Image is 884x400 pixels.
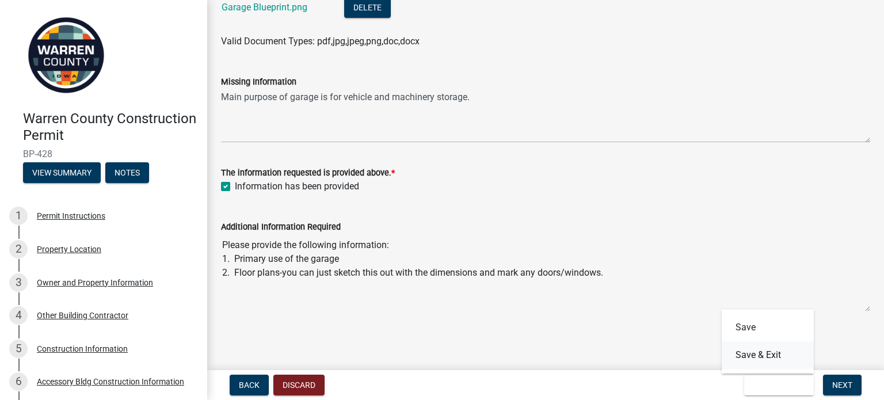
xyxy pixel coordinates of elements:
button: Back [230,375,269,395]
textarea: Please provide the following information: 1. Primary use of the garage 2. Floor plans-you can jus... [221,234,870,312]
button: Save & Exit [722,341,814,369]
span: Next [832,380,852,390]
wm-modal-confirm: Notes [105,169,149,178]
label: The information requested is provided above. [221,169,395,177]
div: 6 [9,372,28,391]
div: 1 [9,207,28,225]
span: BP-428 [23,148,184,159]
label: Information has been provided [235,180,359,193]
button: Save [722,314,814,341]
div: Owner and Property Information [37,279,153,287]
label: Additional Information Required [221,223,341,231]
img: Warren County, Iowa [23,12,109,98]
div: 2 [9,240,28,258]
span: Save & Exit [753,380,798,390]
div: Other Building Contractor [37,311,128,319]
label: Missing Information [221,78,296,86]
span: Valid Document Types: pdf,jpg,jpeg,png,doc,docx [221,36,420,47]
wm-modal-confirm: Delete Document [344,3,391,14]
div: Save & Exit [722,309,814,374]
div: Construction Information [37,345,128,353]
div: Accessory Bldg Construction Information [37,378,184,386]
button: View Summary [23,162,101,183]
wm-modal-confirm: Summary [23,169,101,178]
span: Back [239,380,260,390]
div: 4 [9,306,28,325]
a: Garage Blueprint.png [222,2,307,13]
div: Permit Instructions [37,212,105,220]
button: Save & Exit [744,375,814,395]
button: Discard [273,375,325,395]
h4: Warren County Construction Permit [23,111,198,144]
button: Notes [105,162,149,183]
button: Next [823,375,862,395]
div: 3 [9,273,28,292]
div: Property Location [37,245,101,253]
div: 5 [9,340,28,358]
